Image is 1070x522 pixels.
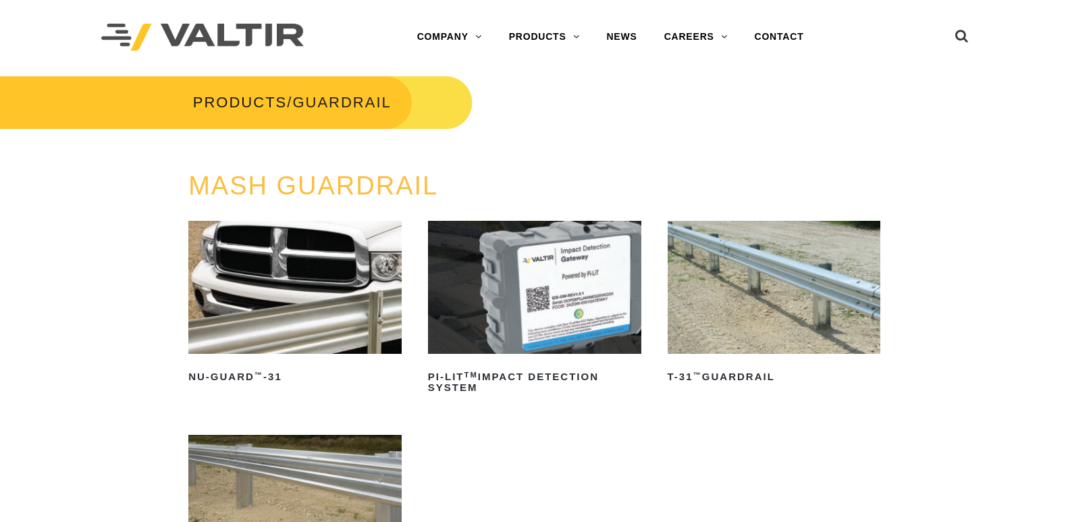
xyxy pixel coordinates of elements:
[428,366,641,398] h2: PI-LIT Impact Detection System
[101,24,304,51] img: Valtir
[193,94,287,111] a: PRODUCTS
[188,172,438,200] a: MASH GUARDRAIL
[255,371,263,379] sup: ™
[651,24,741,51] a: CAREERS
[404,24,496,51] a: COMPANY
[593,24,650,51] a: NEWS
[292,94,391,111] span: GUARDRAIL
[741,24,818,51] a: CONTACT
[188,221,402,388] a: NU-GUARD™-31
[668,221,881,388] a: T-31™Guardrail
[496,24,593,51] a: PRODUCTS
[428,221,641,398] a: PI-LITTMImpact Detection System
[693,371,702,379] sup: ™
[188,366,402,388] h2: NU-GUARD -31
[464,371,478,379] sup: TM
[668,366,881,388] h2: T-31 Guardrail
